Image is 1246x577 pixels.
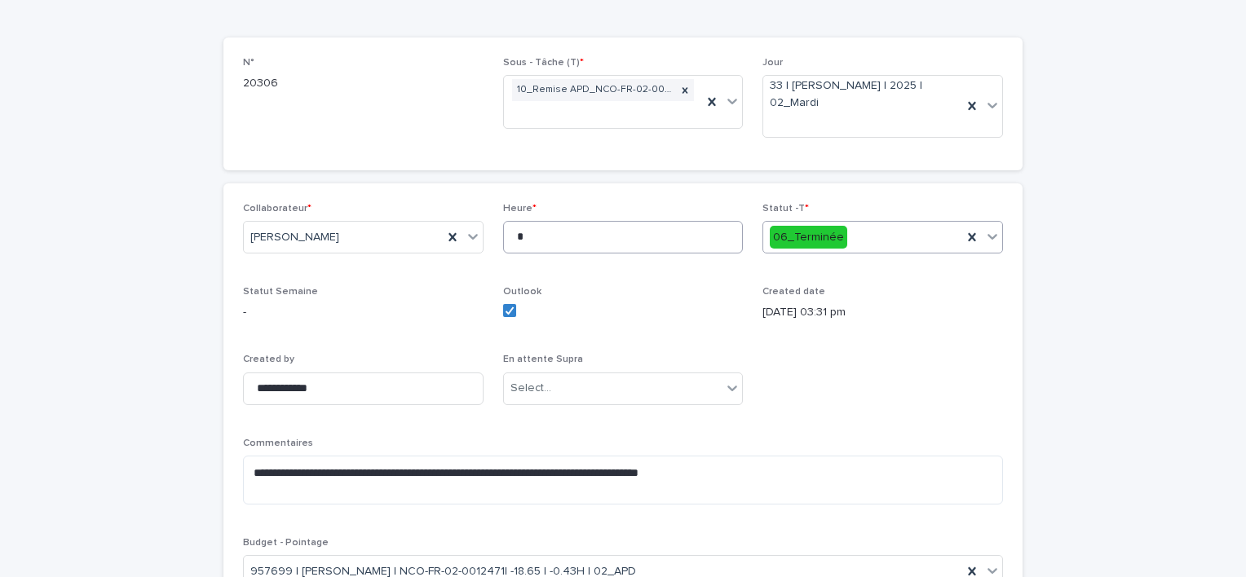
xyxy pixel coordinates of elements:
[762,287,825,297] span: Created date
[243,287,318,297] span: Statut Semaine
[243,204,311,214] span: Collaborateur
[510,380,551,397] div: Select...
[243,75,484,92] p: 20306
[243,58,254,68] span: N°
[762,204,809,214] span: Statut -T
[512,79,677,101] div: 10_Remise APD_NCO-FR-02-0012471
[762,304,1003,321] p: [DATE] 03:31 pm
[250,229,339,246] span: [PERSON_NAME]
[243,304,484,321] p: -
[503,58,584,68] span: Sous - Tâche (T)
[503,355,583,364] span: En attente Supra
[243,538,329,548] span: Budget - Pointage
[762,58,783,68] span: Jour
[243,438,313,448] span: Commentaires
[770,226,847,249] div: 06_Terminée
[770,77,956,112] span: 33 | [PERSON_NAME] | 2025 | 02_Mardi
[243,355,294,364] span: Created by
[503,204,537,214] span: Heure
[503,287,541,297] span: Outlook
